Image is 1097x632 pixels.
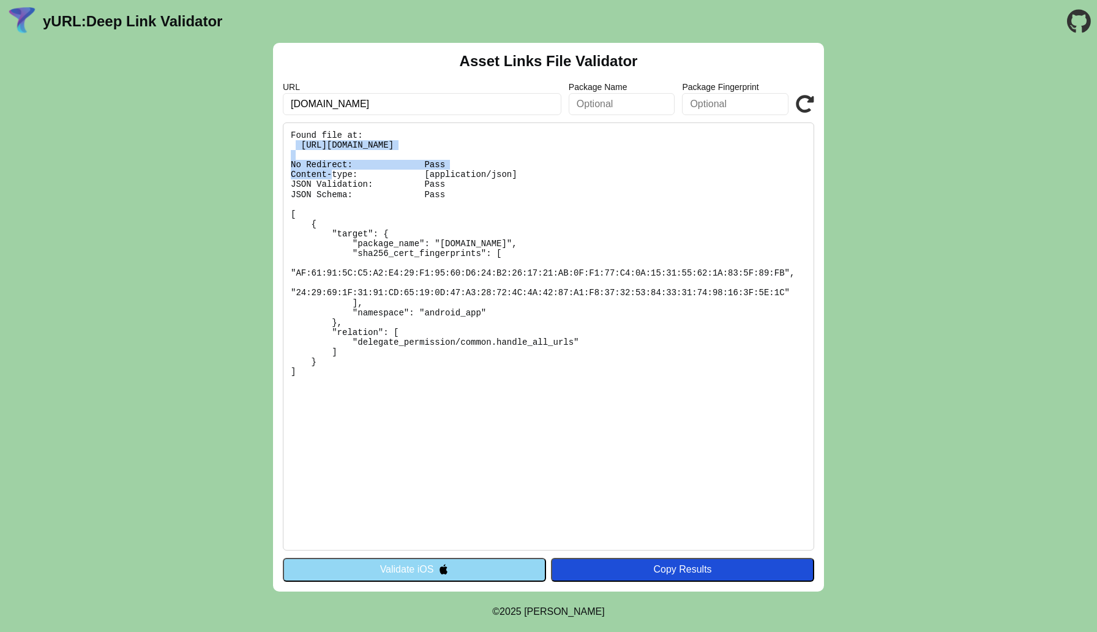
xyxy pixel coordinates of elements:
img: appleIcon.svg [438,564,449,574]
label: Package Fingerprint [682,82,788,92]
input: Required [283,93,561,115]
input: Optional [569,93,675,115]
a: yURL:Deep Link Validator [43,13,222,30]
label: Package Name [569,82,675,92]
div: Copy Results [557,564,808,575]
button: Copy Results [551,558,814,581]
button: Validate iOS [283,558,546,581]
pre: Found file at: [URL][DOMAIN_NAME] No Redirect: Pass Content-type: [application/json] JSON Validat... [283,122,814,551]
span: 2025 [500,606,522,617]
a: Michael Ibragimchayev's Personal Site [524,606,605,617]
label: URL [283,82,561,92]
footer: © [492,592,604,632]
img: yURL Logo [6,6,38,37]
input: Optional [682,93,788,115]
h2: Asset Links File Validator [460,53,638,70]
